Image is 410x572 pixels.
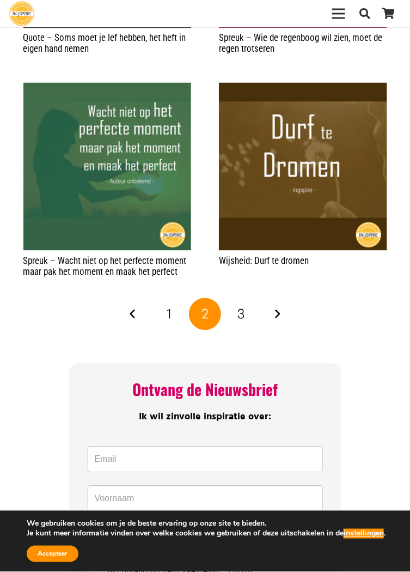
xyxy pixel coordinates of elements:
span: Pagina 2 [189,298,222,330]
a: Spreuk – Wacht niet op het perfecte moment maar pak het moment en maak het perfect [23,255,187,277]
a: Wijsheid: Durf te dromen [219,255,309,266]
button: instellingen [344,529,384,539]
p: We gebruiken cookies om je de beste ervaring op onze site te bieden. [27,519,385,529]
img: Quote over Durf te dromen - ingspire [219,82,387,251]
img: Wijsheid: Wacht niet op het perfecte moment maar pak het moment en maak het perfect [23,82,192,251]
span: Ontvang de Nieuwsbrief [132,378,278,400]
a: Pagina 1 [152,298,185,330]
a: Ingspire - het zingevingsplatform met de mooiste spreuken en gouden inzichten over het leven [9,1,34,26]
a: Quote – Soms moet je lef hebben, het heft in eigen hand nemen [23,32,186,54]
p: Je kunt meer informatie vinden over welke cookies we gebruiken of deze uitschakelen in de . [27,529,385,539]
button: Accepteer [27,546,78,562]
input: Voornaam [88,485,323,511]
span: 2 [201,306,209,322]
span: 1 [167,306,172,322]
span: Ik wil zinvolle inspiratie over: [139,409,271,425]
span: 3 [237,306,244,322]
a: Zoeken [353,1,377,27]
a: Spreuk – Wacht niet op het perfecte moment maar pak het moment en maak het perfect [23,83,192,94]
a: Pagina 3 [225,298,258,330]
a: Wijsheid: Durf te dromen [219,83,387,94]
input: Email [88,446,323,472]
a: Spreuk – Wie de regenboog wil zien, moet de regen trotseren [219,32,382,54]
